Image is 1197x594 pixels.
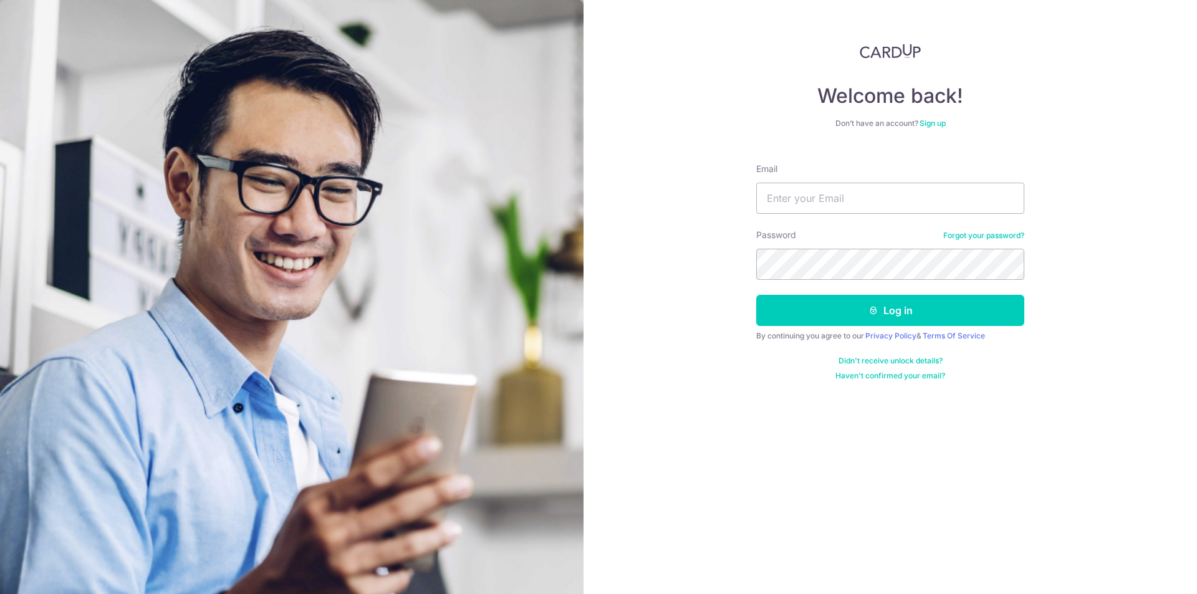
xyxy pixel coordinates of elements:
div: Don’t have an account? [756,118,1024,128]
a: Didn't receive unlock details? [839,356,943,366]
a: Privacy Policy [865,331,916,340]
label: Password [756,229,796,241]
a: Terms Of Service [923,331,985,340]
a: Haven't confirmed your email? [835,371,945,381]
img: CardUp Logo [860,44,921,59]
label: Email [756,163,777,175]
button: Log in [756,295,1024,326]
h4: Welcome back! [756,84,1024,108]
input: Enter your Email [756,183,1024,214]
a: Sign up [920,118,946,128]
a: Forgot your password? [943,231,1024,241]
div: By continuing you agree to our & [756,331,1024,341]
